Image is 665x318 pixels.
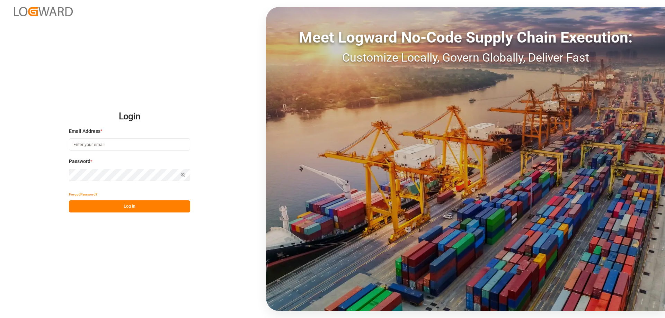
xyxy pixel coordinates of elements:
[69,158,90,165] span: Password
[14,7,73,16] img: Logward_new_orange.png
[69,138,190,151] input: Enter your email
[69,188,97,200] button: Forgot Password?
[266,26,665,49] div: Meet Logward No-Code Supply Chain Execution:
[69,128,100,135] span: Email Address
[69,106,190,128] h2: Login
[69,200,190,212] button: Log In
[266,49,665,66] div: Customize Locally, Govern Globally, Deliver Fast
